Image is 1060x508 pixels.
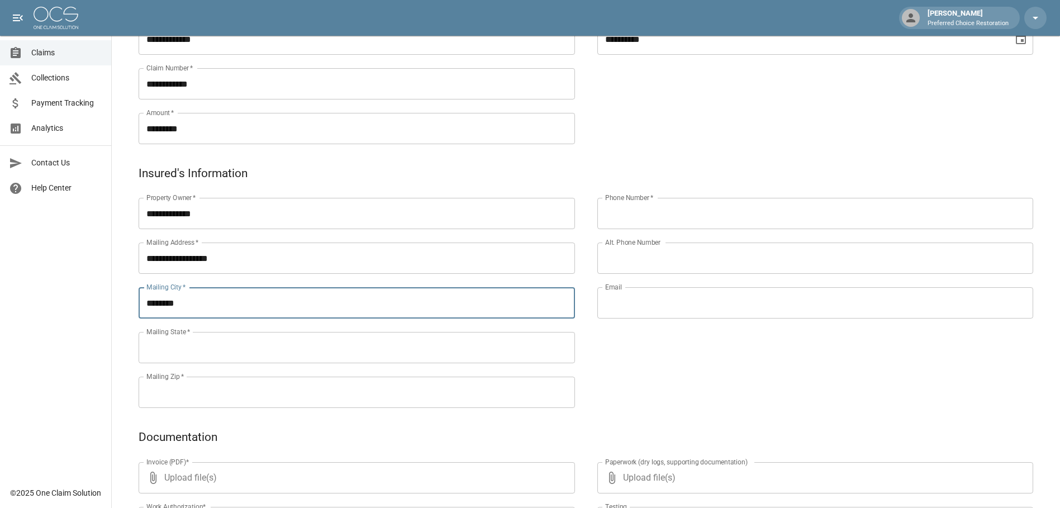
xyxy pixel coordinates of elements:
button: open drawer [7,7,29,29]
span: Analytics [31,122,102,134]
div: [PERSON_NAME] [923,8,1013,28]
label: Invoice (PDF)* [146,457,189,467]
span: Upload file(s) [164,462,545,493]
span: Payment Tracking [31,97,102,109]
span: Contact Us [31,157,102,169]
label: Phone Number [605,193,653,202]
img: ocs-logo-white-transparent.png [34,7,78,29]
span: Collections [31,72,102,84]
label: Property Owner [146,193,196,202]
p: Preferred Choice Restoration [928,19,1009,29]
label: Paperwork (dry logs, supporting documentation) [605,457,748,467]
label: Mailing City [146,282,186,292]
label: Mailing State [146,327,190,336]
label: Email [605,282,622,292]
button: Choose date, selected date is Sep 24, 2025 [1010,28,1032,50]
span: Claims [31,47,102,59]
label: Amount [146,108,174,117]
span: Help Center [31,182,102,194]
span: Upload file(s) [623,462,1004,493]
label: Alt. Phone Number [605,238,660,247]
label: Claim Number [146,63,193,73]
label: Mailing Address [146,238,198,247]
div: © 2025 One Claim Solution [10,487,101,498]
label: Mailing Zip [146,372,184,381]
